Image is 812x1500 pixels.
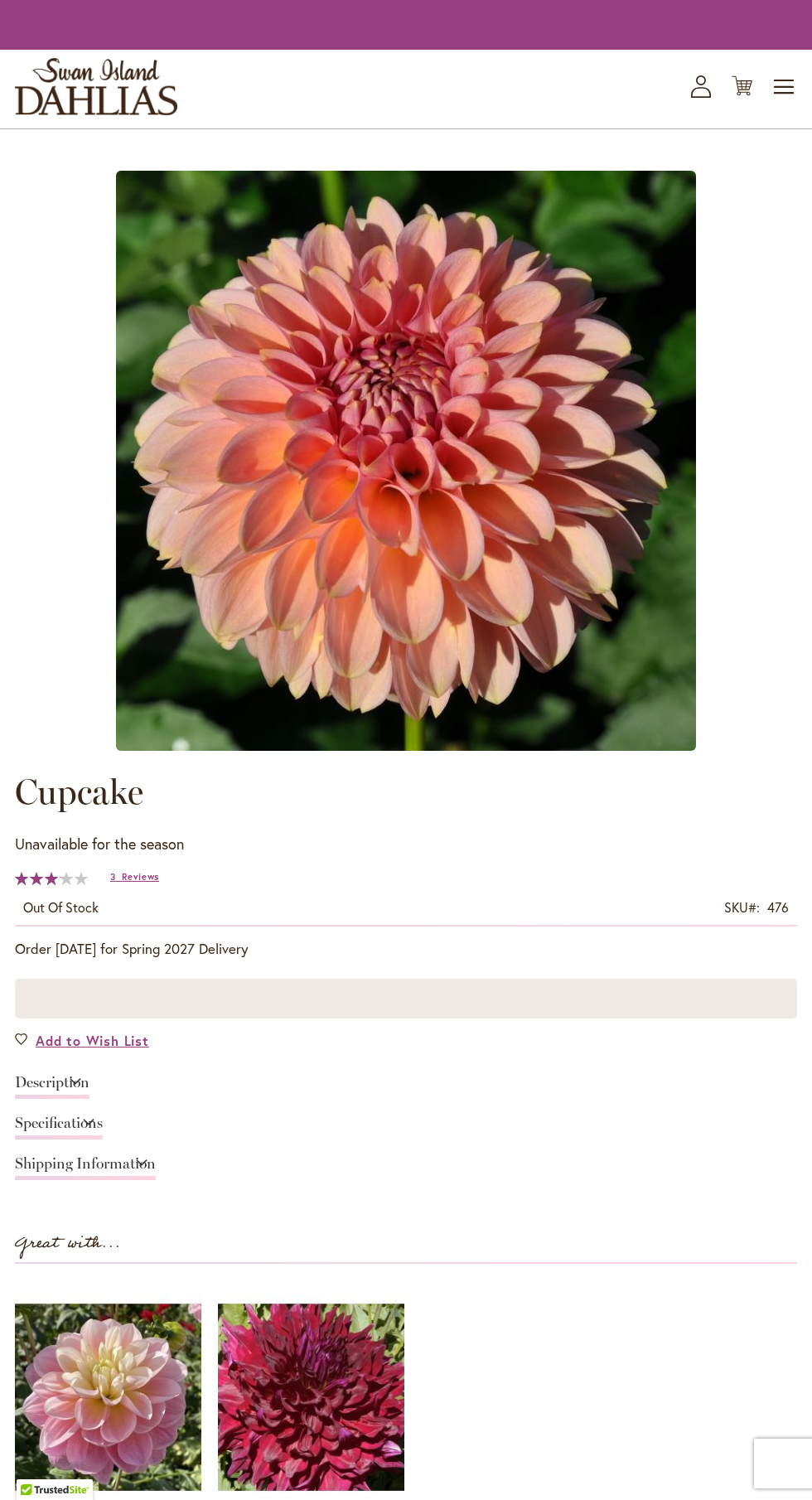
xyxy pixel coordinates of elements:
[15,771,143,813] span: Cupcake
[15,872,88,885] div: 62%
[15,1067,797,1188] div: Detailed Product Info
[122,871,159,883] span: Reviews
[23,898,99,917] div: Availability
[15,58,177,115] a: store logo
[15,1031,149,1050] a: Add to Wish List
[116,171,696,751] img: main product photo
[15,1156,156,1180] a: Shipping Information
[15,1230,121,1257] strong: Great with...
[36,1031,149,1050] span: Add to Wish List
[15,834,184,855] p: Unavailable for the season
[767,898,789,917] div: 476
[23,898,99,916] span: Out of stock
[15,1115,103,1140] a: Specifications
[724,898,760,916] strong: SKU
[110,871,159,883] a: 3 Reviews
[15,1075,89,1099] a: Description
[15,939,797,959] p: Order [DATE] for Spring 2027 Delivery
[110,871,116,883] span: 3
